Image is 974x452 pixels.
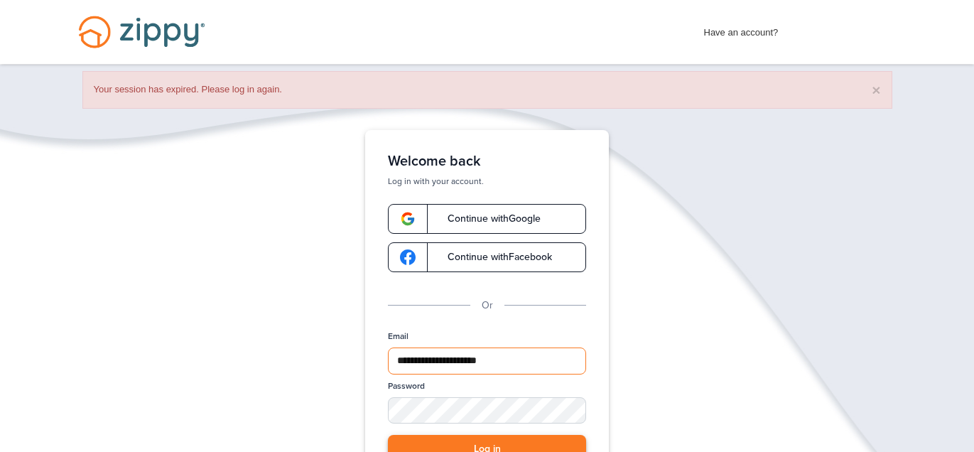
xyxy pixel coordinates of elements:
h1: Welcome back [388,153,586,170]
p: Log in with your account. [388,176,586,187]
span: Have an account? [704,18,779,41]
label: Password [388,380,425,392]
a: google-logoContinue withFacebook [388,242,586,272]
input: Password [388,397,586,424]
img: google-logo [400,249,416,265]
input: Email [388,348,586,375]
div: Your session has expired. Please log in again. [82,71,892,109]
span: Continue with Google [433,214,541,224]
button: × [872,82,880,97]
p: Or [482,298,493,313]
span: Continue with Facebook [433,252,552,262]
a: google-logoContinue withGoogle [388,204,586,234]
label: Email [388,330,408,343]
img: google-logo [400,211,416,227]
